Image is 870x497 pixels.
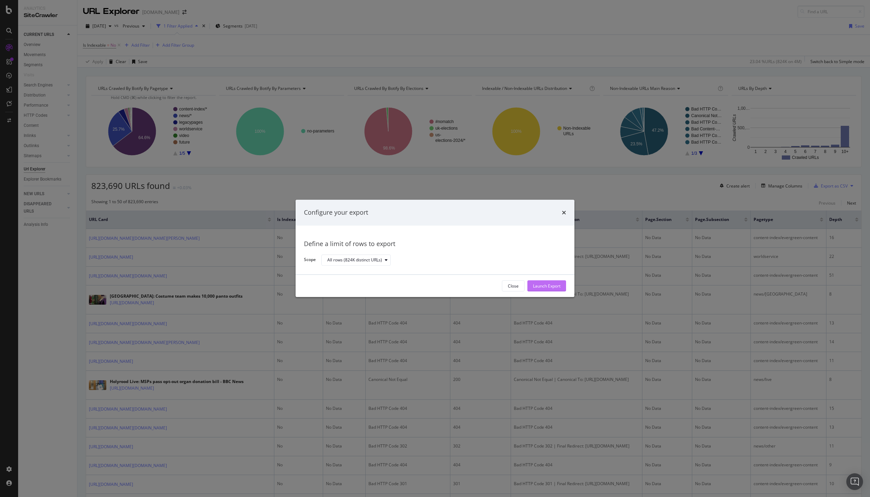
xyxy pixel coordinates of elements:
[527,281,566,292] button: Launch Export
[327,258,382,262] div: All rows (824K distinct URLs)
[304,208,368,217] div: Configure your export
[846,473,863,490] div: Open Intercom Messenger
[562,208,566,217] div: times
[321,254,391,266] button: All rows (824K distinct URLs)
[296,200,574,297] div: modal
[304,257,316,265] label: Scope
[508,283,519,289] div: Close
[502,281,525,292] button: Close
[533,283,560,289] div: Launch Export
[304,239,566,248] div: Define a limit of rows to export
